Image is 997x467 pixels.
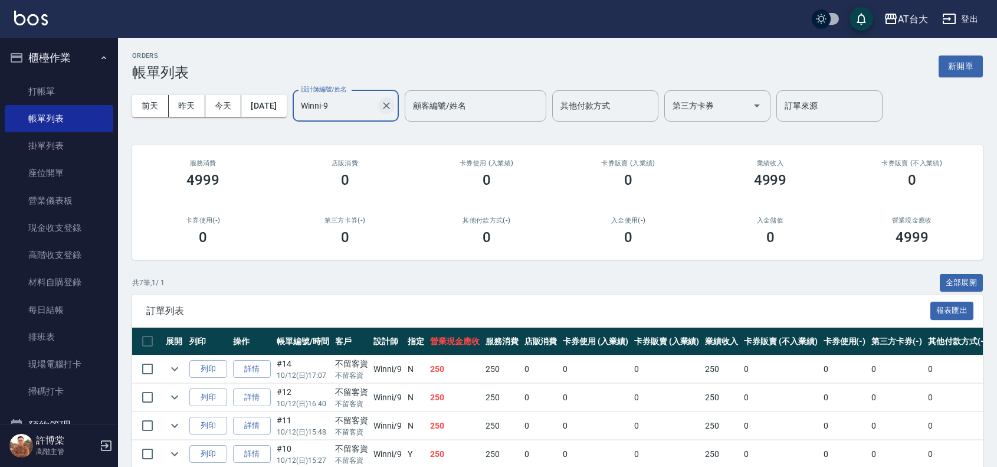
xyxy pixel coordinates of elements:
h2: 卡券販賣 (不入業績) [855,159,969,167]
th: 第三方卡券(-) [868,328,925,355]
a: 帳單列表 [5,105,113,132]
td: 0 [522,384,560,412]
h2: 卡券使用 (入業績) [430,159,543,167]
th: 帳單編號/時間 [274,328,332,355]
td: 0 [522,355,560,383]
a: 現場電腦打卡 [5,351,113,378]
td: #12 [274,384,332,412]
th: 卡券使用(-) [821,328,869,355]
div: AT台大 [898,12,928,27]
button: 全部展開 [940,274,983,292]
button: Open [747,96,766,115]
td: Winni /9 [370,384,405,412]
h3: 0 [766,229,775,246]
button: 列印 [189,417,227,435]
a: 座位開單 [5,159,113,187]
td: 0 [868,384,925,412]
td: 250 [702,355,741,383]
th: 業績收入 [702,328,741,355]
h3: 0 [908,172,916,188]
a: 高階收支登錄 [5,241,113,269]
h3: 服務消費 [146,159,260,167]
button: 新開單 [939,55,983,77]
th: 卡券販賣 (入業績) [631,328,703,355]
td: 0 [631,412,703,440]
a: 排班表 [5,324,113,351]
td: 250 [483,412,522,440]
th: 列印 [186,328,230,355]
td: 250 [427,355,483,383]
th: 店販消費 [522,328,560,355]
th: 其他付款方式(-) [925,328,990,355]
button: 列印 [189,445,227,463]
th: 設計師 [370,328,405,355]
a: 詳情 [233,417,271,435]
td: N [405,384,427,412]
td: 0 [522,412,560,440]
p: 不留客資 [335,455,368,466]
td: 0 [741,355,820,383]
h3: 4999 [186,172,219,188]
h3: 0 [341,229,349,246]
h3: 4999 [896,229,929,246]
a: 新開單 [939,60,983,71]
h3: 0 [624,229,632,246]
a: 詳情 [233,445,271,463]
h3: 帳單列表 [132,64,189,81]
h2: 卡券販賣 (入業績) [572,159,685,167]
td: 250 [427,384,483,412]
h2: 店販消費 [288,159,401,167]
h3: 0 [483,229,491,246]
button: expand row [166,417,183,435]
td: 250 [702,412,741,440]
td: 0 [868,412,925,440]
td: Winni /9 [370,355,405,383]
button: expand row [166,360,183,378]
td: 0 [560,384,631,412]
h2: 入金儲值 [713,217,827,224]
button: 前天 [132,95,169,117]
h5: 許博棠 [36,435,96,446]
a: 打帳單 [5,78,113,105]
td: 250 [483,355,522,383]
td: Winni /9 [370,412,405,440]
p: 高階主管 [36,446,96,457]
a: 掛單列表 [5,132,113,159]
button: [DATE] [241,95,286,117]
h3: 0 [341,172,349,188]
h2: 其他付款方式(-) [430,217,543,224]
td: 0 [741,412,820,440]
p: 10/12 (日) 15:48 [277,427,329,437]
td: 0 [925,384,990,412]
p: 10/12 (日) 15:27 [277,455,329,466]
th: 卡券販賣 (不入業績) [741,328,820,355]
button: save [850,7,873,31]
button: 報表匯出 [930,302,974,320]
div: 不留客資 [335,414,368,427]
img: Person [9,434,33,458]
img: Logo [14,11,48,25]
h2: ORDERS [132,52,189,60]
td: 0 [741,384,820,412]
h2: 卡券使用(-) [146,217,260,224]
td: 0 [821,355,869,383]
a: 掃碼打卡 [5,378,113,405]
td: 0 [925,355,990,383]
a: 詳情 [233,388,271,407]
button: 今天 [205,95,242,117]
div: 不留客資 [335,443,368,455]
p: 不留客資 [335,399,368,409]
th: 指定 [405,328,427,355]
a: 每日結帳 [5,296,113,324]
td: #11 [274,412,332,440]
a: 材料自購登錄 [5,269,113,296]
td: #14 [274,355,332,383]
td: 0 [925,412,990,440]
td: 0 [631,355,703,383]
td: 0 [868,355,925,383]
th: 操作 [230,328,274,355]
button: 列印 [189,360,227,378]
td: N [405,412,427,440]
td: 250 [427,412,483,440]
th: 營業現金應收 [427,328,483,355]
